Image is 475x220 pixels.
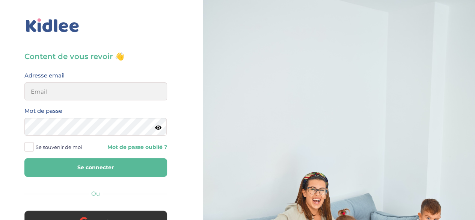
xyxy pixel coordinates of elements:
a: Mot de passe oublié ? [101,144,167,151]
input: Email [24,82,167,100]
label: Mot de passe [24,106,62,116]
button: Se connecter [24,158,167,177]
h3: Content de vous revoir 👋 [24,51,167,62]
span: Ou [91,190,100,197]
img: logo_kidlee_bleu [24,17,81,34]
label: Adresse email [24,71,65,80]
span: Se souvenir de moi [36,142,82,152]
